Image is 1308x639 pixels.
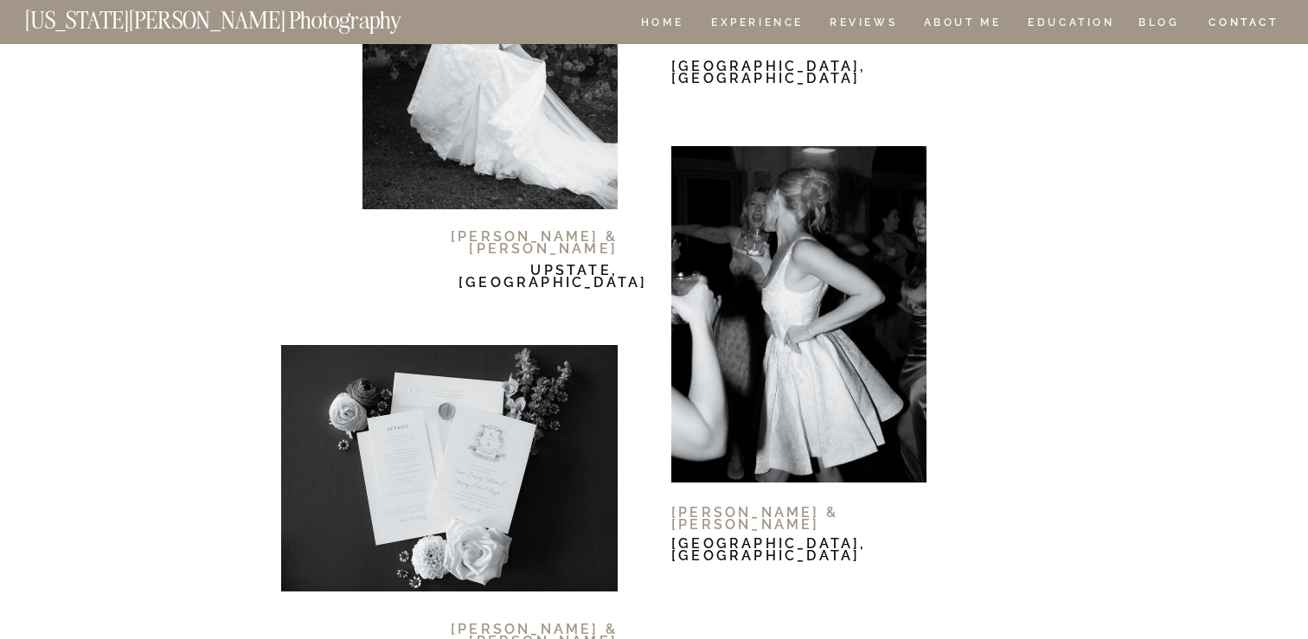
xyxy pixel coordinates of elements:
[1138,17,1180,32] a: BLOG
[156,245,598,263] h2: + Connection Call
[156,353,605,371] h2: + ENGAGEMENT SESSIOn
[1208,13,1279,32] a: CONTACT
[410,60,899,93] h2: The Wedding Experience
[156,465,605,483] h2: + TIMELINE Crafting
[283,124,1026,212] p: A piece of my heart is delivered in every wedding gallery. From the moment I arrive on your weddi...
[671,29,935,50] h1: Lauren & [PERSON_NAME]
[156,382,605,424] p: Our next priority will be to get this on the calendar. This is a great opportunity to get comfort...
[671,61,830,81] h1: [GEOGRAPHIC_DATA], [GEOGRAPHIC_DATA]
[458,265,618,285] h1: Upstate, [GEOGRAPHIC_DATA]
[156,495,605,537] p: I love being able to guide you when creating your wedding day timeline. I want to ensure we have ...
[671,538,830,559] h1: [GEOGRAPHIC_DATA], [GEOGRAPHIC_DATA]
[673,465,1122,483] h2: + gallery Viewing date night
[1026,17,1117,32] a: EDUCATION
[923,17,1002,32] a: ABOUT ME
[638,17,687,32] a: HOME
[390,231,618,252] h1: [PERSON_NAME] & [PERSON_NAME]
[673,491,1122,533] p: Your full gallery will be delivered eight weeks following your event date. I encourage couples to...
[711,17,802,32] a: Experience
[25,9,459,23] a: [US_STATE][PERSON_NAME] Photography
[156,275,605,316] p: It is important to me that we connect with each other, so I always begin the process with a call ...
[671,507,935,527] h1: [PERSON_NAME] & [PERSON_NAME]
[352,192,957,226] h2: Love Stories, Artfully Documented
[830,17,894,32] a: REVIEWS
